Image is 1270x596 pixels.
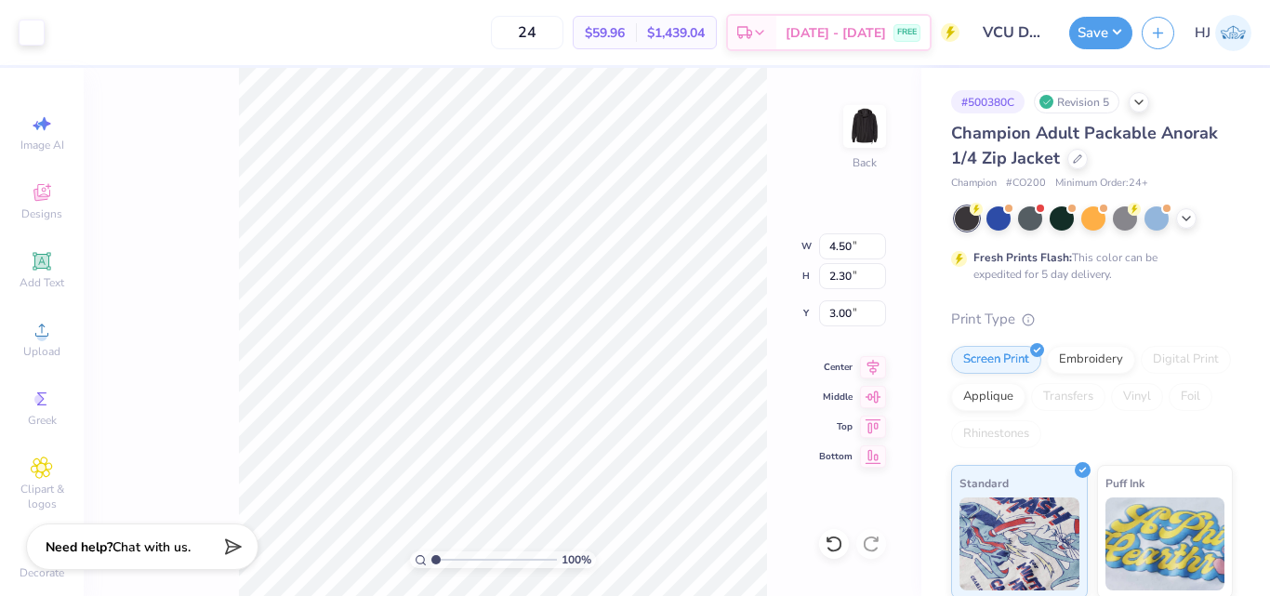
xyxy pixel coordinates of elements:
span: Middle [819,391,853,404]
div: Embroidery [1047,346,1135,374]
div: Vinyl [1111,383,1163,411]
div: Revision 5 [1034,90,1119,113]
span: [DATE] - [DATE] [786,23,886,43]
img: Hughe Josh Cabanete [1215,15,1251,51]
div: Foil [1169,383,1212,411]
span: Designs [21,206,62,221]
span: Clipart & logos [9,482,74,511]
span: # CO200 [1006,176,1046,192]
span: Decorate [20,565,64,580]
span: Champion [951,176,997,192]
div: Screen Print [951,346,1041,374]
span: $1,439.04 [647,23,705,43]
span: Champion Adult Packable Anorak 1/4 Zip Jacket [951,122,1218,169]
span: Center [819,361,853,374]
span: Puff Ink [1105,473,1144,493]
strong: Need help? [46,538,112,556]
span: Upload [23,344,60,359]
span: Image AI [20,138,64,152]
div: Back [853,154,877,171]
span: $59.96 [585,23,625,43]
div: # 500380C [951,90,1025,113]
span: Minimum Order: 24 + [1055,176,1148,192]
div: Rhinestones [951,420,1041,448]
button: Save [1069,17,1132,49]
span: Add Text [20,275,64,290]
input: Untitled Design [969,14,1060,51]
img: Back [846,108,883,145]
span: Bottom [819,450,853,463]
img: Puff Ink [1105,497,1225,590]
div: Applique [951,383,1025,411]
span: Greek [28,413,57,428]
div: Print Type [951,309,1233,330]
span: Chat with us. [112,538,191,556]
a: HJ [1195,15,1251,51]
div: Transfers [1031,383,1105,411]
span: Top [819,420,853,433]
span: HJ [1195,22,1210,44]
span: 100 % [562,551,591,568]
div: This color can be expedited for 5 day delivery. [973,249,1202,283]
span: Standard [959,473,1009,493]
img: Standard [959,497,1079,590]
strong: Fresh Prints Flash: [973,250,1072,265]
span: FREE [897,26,917,39]
div: Digital Print [1141,346,1231,374]
input: – – [491,16,563,49]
